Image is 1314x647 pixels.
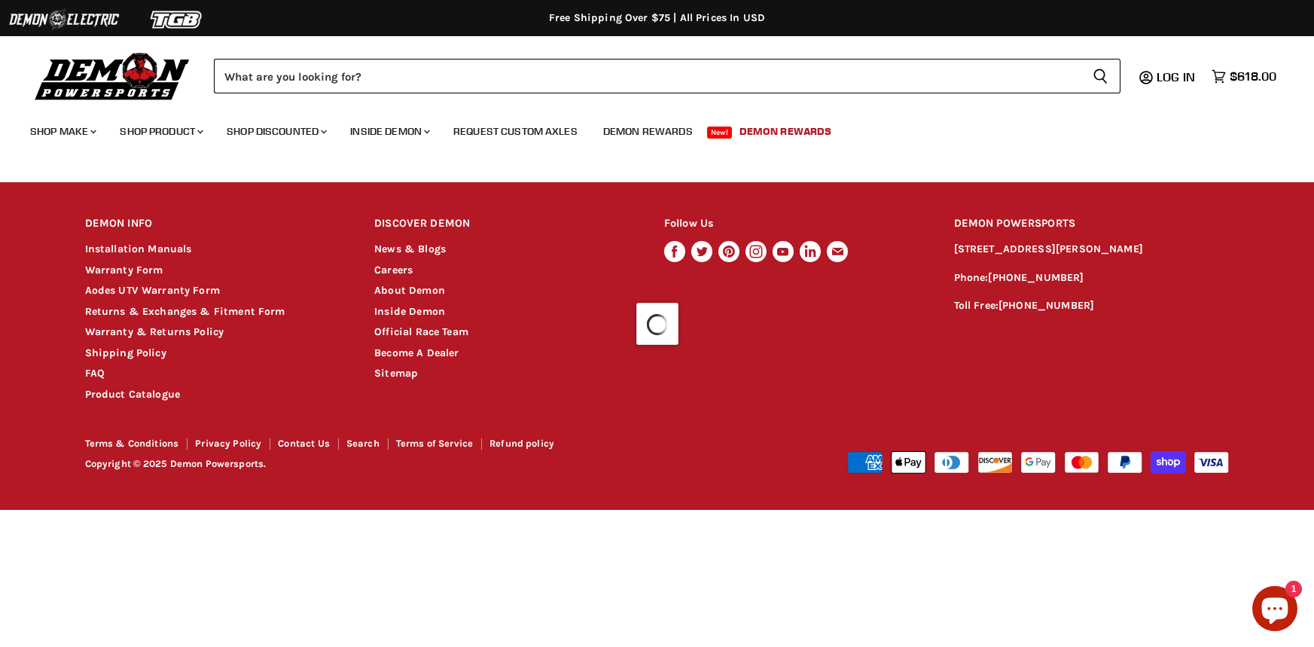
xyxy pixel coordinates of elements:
span: $618.00 [1230,69,1276,84]
a: Log in [1150,70,1204,84]
a: Inside Demon [374,305,445,318]
ul: Main menu [19,110,1273,147]
a: [PHONE_NUMBER] [998,299,1094,312]
a: Shop Make [19,116,105,147]
input: Search [214,59,1081,93]
a: Warranty Form [85,264,163,276]
h2: DISCOVER DEMON [374,206,636,242]
a: Become A Dealer [374,346,459,359]
a: Warranty & Returns Policy [85,325,224,338]
a: Demon Rewards [592,116,704,147]
p: Copyright © 2025 Demon Powersports. [85,459,659,470]
h2: DEMON INFO [85,206,346,242]
a: Aodes UTV Warranty Form [85,284,220,297]
a: FAQ [85,367,105,380]
img: Demon Powersports [30,49,195,102]
a: Shop Discounted [215,116,336,147]
p: Toll Free: [954,298,1230,315]
a: Product Catalogue [85,388,181,401]
a: [PHONE_NUMBER] [988,271,1084,284]
a: Sitemap [374,367,418,380]
a: Request Custom Axles [442,116,589,147]
a: Terms of Service [396,438,473,449]
a: News & Blogs [374,243,446,255]
h2: DEMON POWERSPORTS [954,206,1230,242]
p: [STREET_ADDRESS][PERSON_NAME] [954,241,1230,258]
h2: Follow Us [664,206,925,242]
span: New! [707,127,733,139]
img: TGB Logo 2 [120,5,233,34]
a: Careers [374,264,413,276]
a: Privacy Policy [195,438,261,449]
a: About Demon [374,284,445,297]
inbox-online-store-chat: Shopify online store chat [1248,586,1302,635]
a: Demon Rewards [728,116,843,147]
div: Free Shipping Over $75 | All Prices In USD [55,11,1260,25]
a: $618.00 [1204,66,1284,87]
p: Phone: [954,270,1230,287]
a: Refund policy [489,438,554,449]
a: Search [346,438,380,449]
a: Installation Manuals [85,243,192,255]
button: Search [1081,59,1120,93]
span: Log in [1157,69,1195,84]
img: Demon Electric Logo 2 [8,5,120,34]
a: Terms & Conditions [85,438,179,449]
a: Returns & Exchanges & Fitment Form [85,305,285,318]
a: Shop Product [108,116,212,147]
a: Shipping Policy [85,346,166,359]
nav: Footer [85,438,659,454]
a: Contact Us [278,438,330,449]
a: Official Race Team [374,325,468,338]
a: Inside Demon [339,116,439,147]
form: Product [214,59,1120,93]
